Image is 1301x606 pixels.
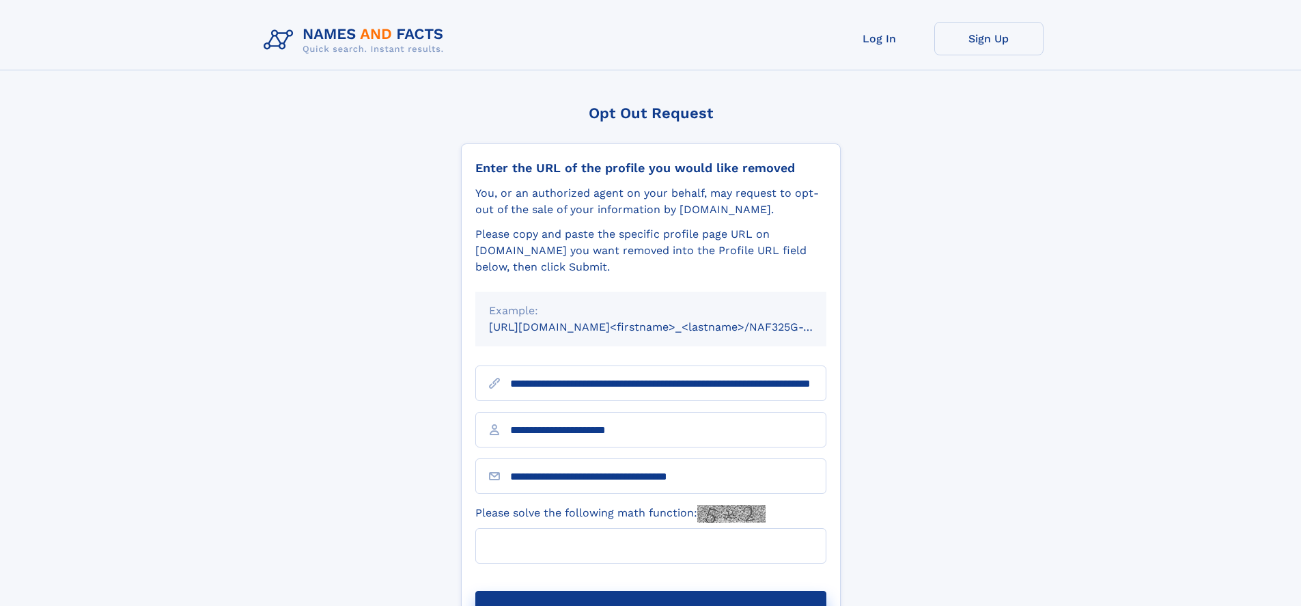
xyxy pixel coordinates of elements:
a: Sign Up [934,22,1044,55]
div: Example: [489,303,813,319]
a: Log In [825,22,934,55]
small: [URL][DOMAIN_NAME]<firstname>_<lastname>/NAF325G-xxxxxxxx [489,320,852,333]
div: You, or an authorized agent on your behalf, may request to opt-out of the sale of your informatio... [475,185,826,218]
div: Enter the URL of the profile you would like removed [475,161,826,176]
div: Please copy and paste the specific profile page URL on [DOMAIN_NAME] you want removed into the Pr... [475,226,826,275]
label: Please solve the following math function: [475,505,766,523]
div: Opt Out Request [461,105,841,122]
img: Logo Names and Facts [258,22,455,59]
